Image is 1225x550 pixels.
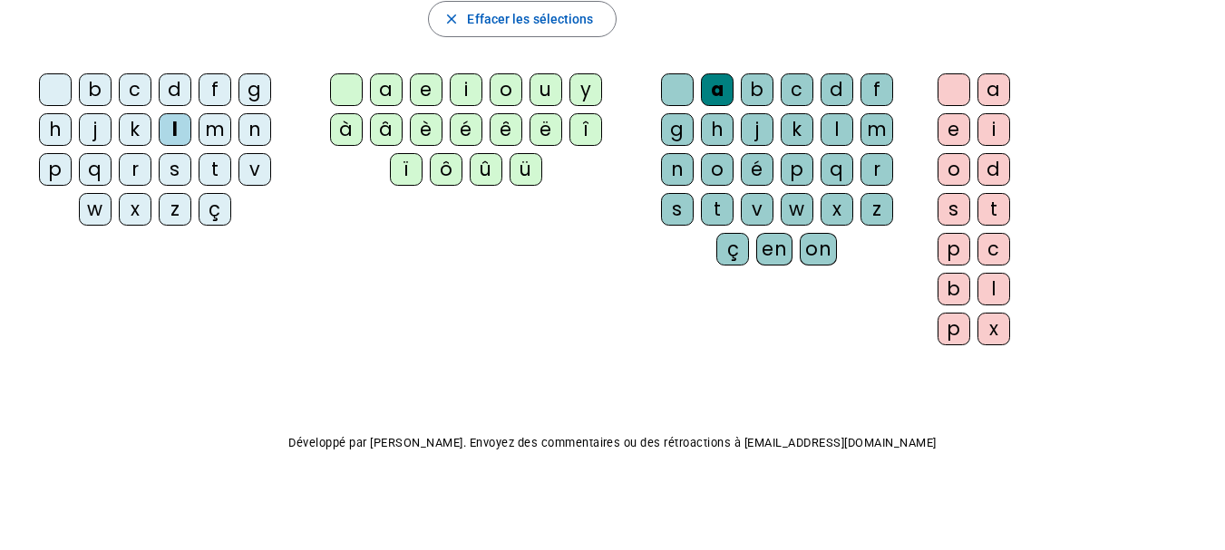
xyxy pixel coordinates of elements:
div: d [977,153,1010,186]
div: en [756,233,792,265]
div: j [741,113,773,146]
div: w [79,193,112,226]
div: z [860,193,893,226]
div: â [370,113,403,146]
div: a [370,73,403,106]
div: b [79,73,112,106]
div: t [701,193,734,226]
div: v [741,193,773,226]
div: on [800,233,837,265]
div: ô [430,153,462,186]
div: w [781,193,813,226]
div: m [860,113,893,146]
span: Effacer les sélections [467,8,593,30]
div: n [661,153,694,186]
div: f [860,73,893,106]
div: p [39,153,72,186]
div: j [79,113,112,146]
div: i [977,113,1010,146]
div: i [450,73,482,106]
div: o [938,153,970,186]
div: e [410,73,442,106]
div: a [977,73,1010,106]
div: c [977,233,1010,265]
div: ê [490,113,522,146]
div: x [977,313,1010,345]
div: o [701,153,734,186]
div: t [977,193,1010,226]
div: l [821,113,853,146]
div: ç [716,233,749,265]
div: ç [199,193,231,226]
div: f [199,73,231,106]
div: s [159,153,191,186]
div: h [701,113,734,146]
div: x [821,193,853,226]
div: p [938,313,970,345]
div: p [938,233,970,265]
div: r [119,153,151,186]
div: û [470,153,502,186]
div: m [199,113,231,146]
div: e [938,113,970,146]
div: à [330,113,363,146]
div: d [821,73,853,106]
div: q [821,153,853,186]
div: x [119,193,151,226]
mat-icon: close [443,11,460,27]
div: s [938,193,970,226]
div: o [490,73,522,106]
div: v [238,153,271,186]
div: y [569,73,602,106]
div: g [661,113,694,146]
div: k [119,113,151,146]
div: c [119,73,151,106]
div: h [39,113,72,146]
div: l [977,273,1010,305]
p: Développé par [PERSON_NAME]. Envoyez des commentaires ou des rétroactions à [EMAIL_ADDRESS][DOMAI... [15,432,1210,454]
div: b [741,73,773,106]
div: u [530,73,562,106]
div: è [410,113,442,146]
div: î [569,113,602,146]
div: c [781,73,813,106]
div: a [701,73,734,106]
div: n [238,113,271,146]
div: d [159,73,191,106]
div: k [781,113,813,146]
div: ï [390,153,423,186]
button: Effacer les sélections [428,1,616,37]
div: z [159,193,191,226]
div: ü [510,153,542,186]
div: g [238,73,271,106]
div: é [741,153,773,186]
div: p [781,153,813,186]
div: q [79,153,112,186]
div: t [199,153,231,186]
div: b [938,273,970,305]
div: ë [530,113,562,146]
div: l [159,113,191,146]
div: r [860,153,893,186]
div: é [450,113,482,146]
div: s [661,193,694,226]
